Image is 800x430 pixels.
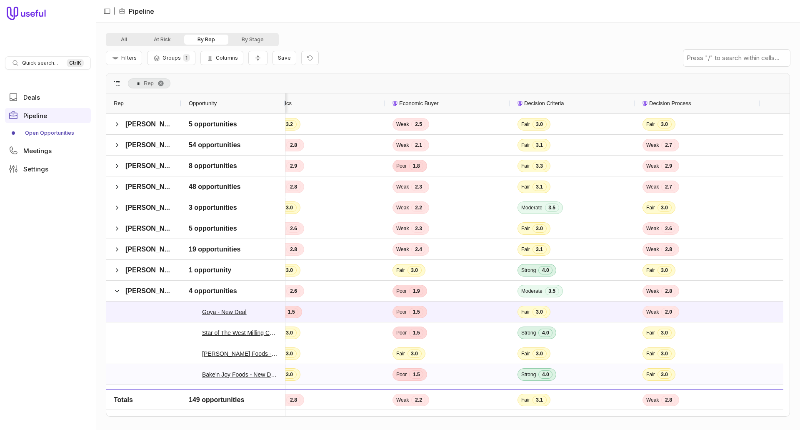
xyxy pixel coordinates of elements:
span: 3.1 [532,183,547,191]
div: Metrics [267,93,377,113]
span: 2 opportunities [189,390,237,400]
span: 4.0 [538,329,552,337]
span: 4.0 [538,370,552,379]
span: 3.0 [657,370,672,379]
span: 3.2 [282,120,297,128]
span: 2.8 [661,287,675,295]
span: Fair [646,204,655,211]
span: Poor [396,329,407,336]
span: 3.0 [407,350,422,358]
span: Rep [114,98,124,108]
span: Deals [23,94,40,101]
span: 2.6 [661,224,675,233]
span: Weak [646,288,659,294]
span: Pipeline [23,113,47,119]
span: Fair [521,142,530,148]
span: 2.2 [411,204,425,212]
span: Weak [396,184,409,190]
span: 3 opportunities [189,203,237,213]
span: Poor [396,371,407,378]
button: At Risk [140,35,184,45]
span: Fair [521,246,530,253]
span: Opportunity [189,98,217,108]
span: | [113,6,115,16]
span: [PERSON_NAME] [125,246,181,253]
button: Reset view [301,51,319,65]
span: Economic Buyer [399,98,439,108]
span: 2.1 [411,141,425,149]
span: Weak [396,121,409,128]
span: Fair [521,121,530,128]
span: Fair [521,225,530,232]
button: Filter Pipeline [106,51,142,65]
span: 2.7 [661,183,675,191]
button: Create a new saved view [272,51,296,65]
span: Quick search... [22,60,58,66]
li: Pipeline [119,6,154,16]
span: 1.5 [409,329,423,337]
span: Metrics [274,98,292,108]
span: 1.8 [409,162,423,170]
div: Decision Process [642,93,752,113]
a: Bake'n Joy Foods - New Deal [202,370,278,380]
span: Weak [646,225,659,232]
span: 3.5 [545,287,559,295]
span: 2.8 [286,141,300,149]
span: Fair [396,350,405,357]
input: Press "/" to search within cells... [683,50,790,66]
span: 1.5 [284,308,298,316]
span: [PERSON_NAME] [125,183,181,190]
span: 4 opportunities [189,286,237,296]
span: 2.8 [286,183,300,191]
a: Open Opportunities [5,126,91,140]
span: Weak [396,225,409,232]
span: [PERSON_NAME] [125,121,181,128]
span: 3.3 [532,162,547,170]
span: Weak [396,142,409,148]
span: Weak [646,184,659,190]
span: 3.0 [282,204,297,212]
span: Decision Criteria [524,98,564,108]
span: 8 opportunities [189,161,237,171]
span: 2.6 [286,224,300,233]
span: Fair [646,267,655,274]
span: Strong [521,267,536,274]
span: 3.5 [545,204,559,212]
span: 19 opportunities [189,244,240,254]
span: Weak [646,142,659,148]
span: Fair [646,350,655,357]
span: Fair [646,392,655,399]
span: 1.5 [409,391,423,400]
span: Poor [396,163,407,169]
button: Collapse sidebar [101,5,113,18]
div: Economic Buyer [392,93,502,113]
span: 2.9 [286,162,300,170]
span: [PERSON_NAME] [125,162,181,169]
span: 2.8 [286,245,300,254]
span: 3.0 [657,350,672,358]
span: Weak [646,163,659,169]
span: 2.5 [411,120,425,128]
span: 4.0 [538,266,552,274]
span: 2.8 [661,245,675,254]
span: Fair [646,121,655,128]
span: Save [278,55,291,61]
span: 1 opportunity [189,265,231,275]
span: 3.0 [657,391,672,400]
span: Fair [646,371,655,378]
a: Meetings [5,143,91,158]
span: Fair [521,350,530,357]
span: 3.0 [657,266,672,274]
span: Columns [216,55,238,61]
span: [PERSON_NAME] [125,287,181,294]
span: [PERSON_NAME] [125,204,181,211]
button: Group Pipeline [147,51,195,65]
div: Decision Criteria [517,93,627,113]
span: [PERSON_NAME] [125,267,181,274]
span: 48 opportunities [189,182,240,192]
span: Poor [396,288,407,294]
span: 54 opportunities [189,140,240,150]
span: Strong [521,329,536,336]
a: Settings [5,161,91,176]
span: 3.0 [532,350,547,358]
